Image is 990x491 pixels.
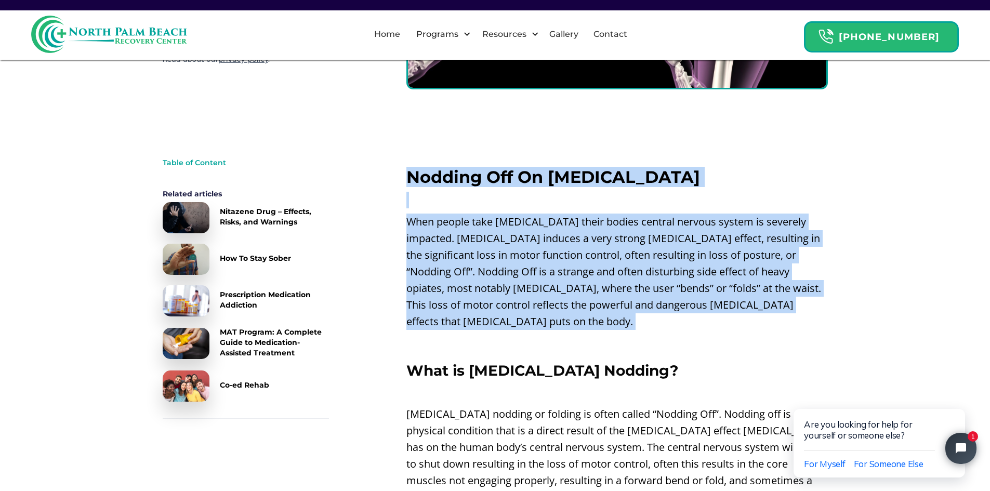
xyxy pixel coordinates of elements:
div: Related articles [163,189,329,199]
a: How To Stay Sober [163,244,329,275]
div: Prescription Medication Addiction [220,289,329,310]
strong: [PHONE_NUMBER] [839,31,940,43]
div: MAT Program: A Complete Guide to Medication-Assisted Treatment [220,327,329,358]
div: Programs [414,28,461,41]
div: Resources [480,28,529,41]
img: Header Calendar Icons [818,29,834,45]
iframe: Tidio Chat [772,376,990,491]
a: Prescription Medication Addiction [163,285,329,316]
div: Table of Content [163,157,329,168]
strong: What is [MEDICAL_DATA] Nodding? [406,362,678,379]
div: Programs [407,18,473,51]
div: Co-ed Rehab [220,380,269,390]
a: Header Calendar Icons[PHONE_NUMBER] [804,16,959,52]
div: How To Stay Sober [220,253,291,263]
a: Nitazene Drug – Effects, Risks, and Warnings [163,202,329,233]
p: ‍ [406,384,828,401]
a: Home [368,18,406,51]
div: Nitazene Drug – Effects, Risks, and Warnings [220,206,329,227]
a: Gallery [543,18,585,51]
a: Contact [587,18,633,51]
div: Resources [473,18,542,51]
p: When people take [MEDICAL_DATA] their bodies central nervous system is severely impacted. [MEDICA... [406,214,828,330]
a: Co-ed Rehab [163,370,329,402]
h2: Nodding Off On [MEDICAL_DATA] [406,168,828,187]
p: ‍ [406,192,828,208]
a: MAT Program: A Complete Guide to Medication-Assisted Treatment [163,327,329,360]
p: ‍ [406,335,828,352]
